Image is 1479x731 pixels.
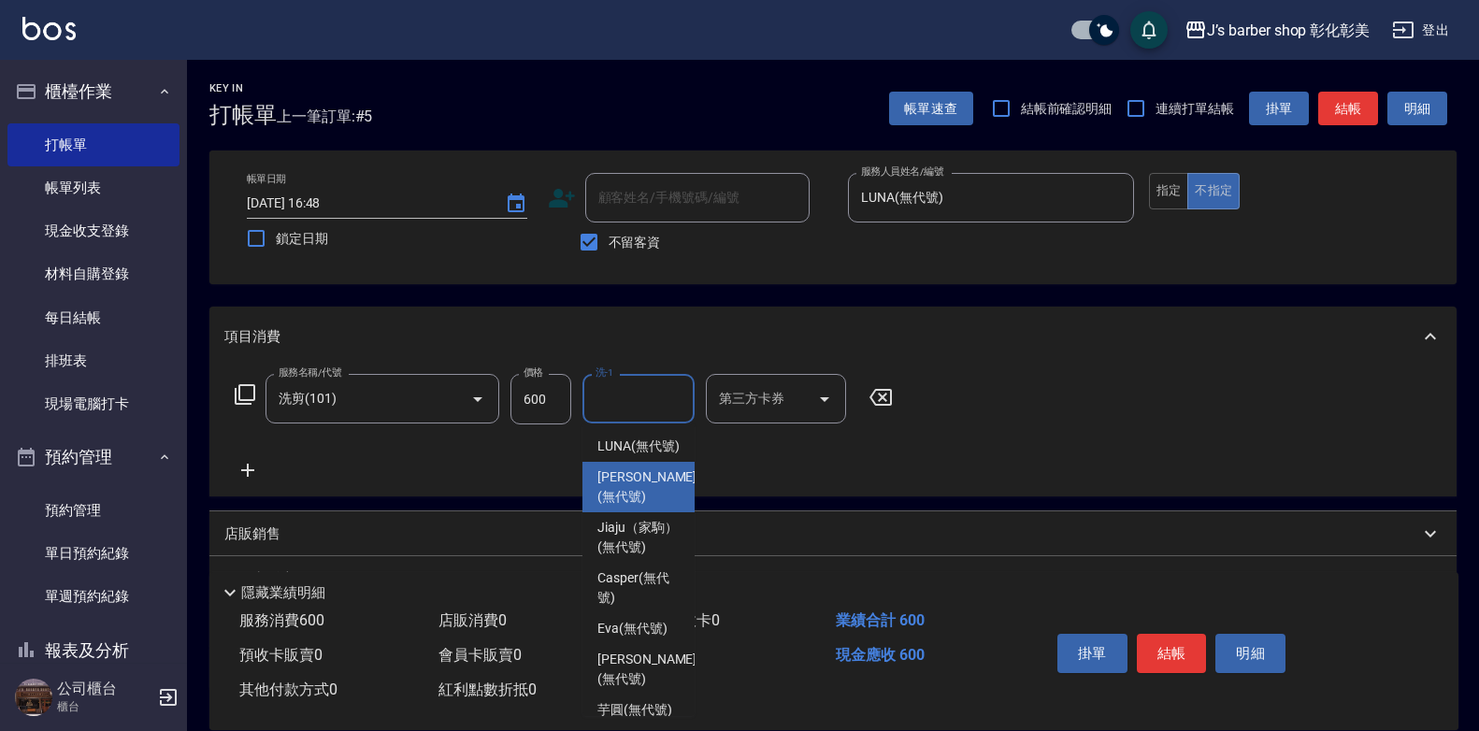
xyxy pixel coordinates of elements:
h2: Key In [209,82,277,94]
img: Logo [22,17,76,40]
span: 服務消費 600 [239,611,324,629]
input: YYYY/MM/DD hh:mm [247,188,486,219]
span: 連續打單結帳 [1156,99,1234,119]
button: Choose date, selected date is 2025-09-24 [494,181,538,226]
label: 帳單日期 [247,172,286,186]
button: 掛單 [1057,634,1127,673]
span: 其他付款方式 0 [239,681,337,698]
a: 單日預約紀錄 [7,532,179,575]
button: 指定 [1149,173,1189,209]
button: 櫃檯作業 [7,67,179,116]
img: Person [15,679,52,716]
a: 排班表 [7,339,179,382]
label: 服務名稱/代號 [279,365,341,380]
span: 紅利點數折抵 0 [438,681,537,698]
button: save [1130,11,1168,49]
span: 結帳前確認明細 [1021,99,1113,119]
span: 會員卡販賣 0 [438,646,522,664]
h3: 打帳單 [209,102,277,128]
button: 報表及分析 [7,626,179,675]
p: 預收卡販賣 [224,569,294,589]
div: J’s barber shop 彰化彰美 [1207,19,1370,42]
span: 店販消費 0 [438,611,507,629]
button: 明細 [1387,92,1447,126]
div: 店販銷售 [209,511,1457,556]
button: 預約管理 [7,433,179,481]
span: 上一筆訂單:#5 [277,105,373,128]
label: 服務人員姓名/編號 [861,165,943,179]
span: 不留客資 [609,233,661,252]
a: 單週預約紀錄 [7,575,179,618]
a: 預約管理 [7,489,179,532]
button: J’s barber shop 彰化彰美 [1177,11,1377,50]
div: 項目消費 [209,307,1457,366]
a: 現金收支登錄 [7,209,179,252]
span: Jiaju（家駒） (無代號) [597,518,680,557]
span: Eva (無代號) [597,619,668,638]
p: 店販銷售 [224,524,280,544]
span: [PERSON_NAME] (無代號) [597,650,696,689]
span: Casper (無代號) [597,568,680,608]
span: LUNA (無代號) [597,437,680,456]
p: 隱藏業績明細 [241,583,325,603]
button: 明細 [1215,634,1285,673]
button: 不指定 [1187,173,1240,209]
a: 現場電腦打卡 [7,382,179,425]
label: 洗-1 [596,365,613,380]
h5: 公司櫃台 [57,680,152,698]
button: 結帳 [1137,634,1207,673]
a: 打帳單 [7,123,179,166]
span: 鎖定日期 [276,229,328,249]
button: 登出 [1385,13,1457,48]
button: Open [810,384,840,414]
button: 帳單速查 [889,92,973,126]
span: [PERSON_NAME] (無代號) [597,467,696,507]
button: 結帳 [1318,92,1378,126]
a: 帳單列表 [7,166,179,209]
span: 現金應收 600 [836,646,925,664]
span: 業績合計 600 [836,611,925,629]
span: 芋圓 (無代號) [597,700,672,720]
button: Open [463,384,493,414]
div: 預收卡販賣 [209,556,1457,601]
a: 材料自購登錄 [7,252,179,295]
p: 櫃台 [57,698,152,715]
span: 預收卡販賣 0 [239,646,323,664]
p: 項目消費 [224,327,280,347]
button: 掛單 [1249,92,1309,126]
a: 每日結帳 [7,296,179,339]
label: 價格 [524,365,543,380]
